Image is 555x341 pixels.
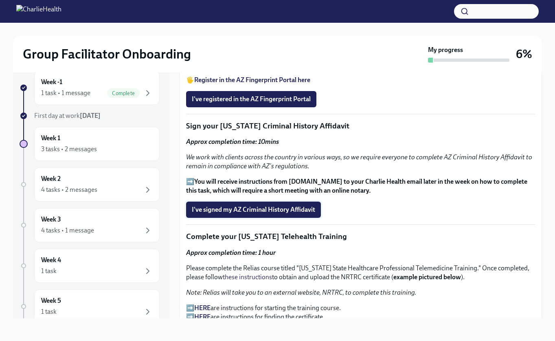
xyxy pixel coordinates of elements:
a: Week 41 task [20,249,160,283]
strong: Approx completion time: 1 hour [186,249,276,256]
span: Complete [107,90,140,96]
div: 3 tasks • 2 messages [41,145,97,154]
h6: Week -1 [41,78,62,87]
div: 4 tasks • 1 message [41,226,94,235]
a: HERE [194,304,211,312]
em: Note: Relias will take you to an external website, NRTRC, to complete this training. [186,289,417,296]
strong: My progress [428,46,463,54]
div: 1 task [41,307,57,316]
h3: 6% [516,47,532,61]
a: Week 51 task [20,289,160,324]
span: I've signed my AZ Criminal History Affidavit [192,206,315,214]
a: Week -11 task • 1 messageComplete [20,71,160,105]
a: these instructions [223,273,272,281]
h2: Group Facilitator Onboarding [23,46,191,62]
em: We work with clients across the country in various ways, so we require everyone to complete AZ Cr... [186,153,532,170]
strong: [DATE] [80,112,101,119]
p: ➡️ are instructions for starting the training course. ➡️ are instructions for finding the certifi... [186,304,535,321]
h6: Week 3 [41,215,61,224]
strong: You will receive instructions from [DOMAIN_NAME] to your Charlie Health email later in the week o... [186,178,527,194]
img: CharlieHealth [16,5,61,18]
button: I've signed my AZ Criminal History Affidavit [186,202,321,218]
strong: example pictured below [393,273,461,281]
span: First day at work [34,112,101,119]
a: Week 24 tasks • 2 messages [20,167,160,202]
h6: Week 5 [41,296,61,305]
h6: Week 1 [41,134,60,143]
h6: Week 4 [41,256,61,265]
div: 4 tasks • 2 messages [41,185,97,194]
a: HERE [194,313,211,321]
a: Register in the AZ Fingerprint Portal here [194,76,310,84]
p: Please complete the Relias course titled "[US_STATE] State Healthcare Professional Telemedicine T... [186,264,535,282]
button: I've registered in the AZ Fingerprint Portal [186,91,316,107]
p: Sign your [US_STATE] Criminal History Affidavit [186,121,535,131]
p: ➡️ [186,177,535,195]
span: I've registered in the AZ Fingerprint Portal [192,95,311,103]
a: Week 13 tasks • 2 messages [20,127,160,161]
p: Complete your [US_STATE] Telehealth Training [186,231,535,242]
a: Week 34 tasks • 1 message [20,208,160,242]
a: First day at work[DATE] [20,111,160,120]
div: 1 task [41,267,57,276]
strong: Approx completion time: 10mins [186,138,279,146]
div: 1 task • 1 message [41,89,90,98]
h6: Week 2 [41,174,61,183]
p: 🖐️ [186,76,535,85]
